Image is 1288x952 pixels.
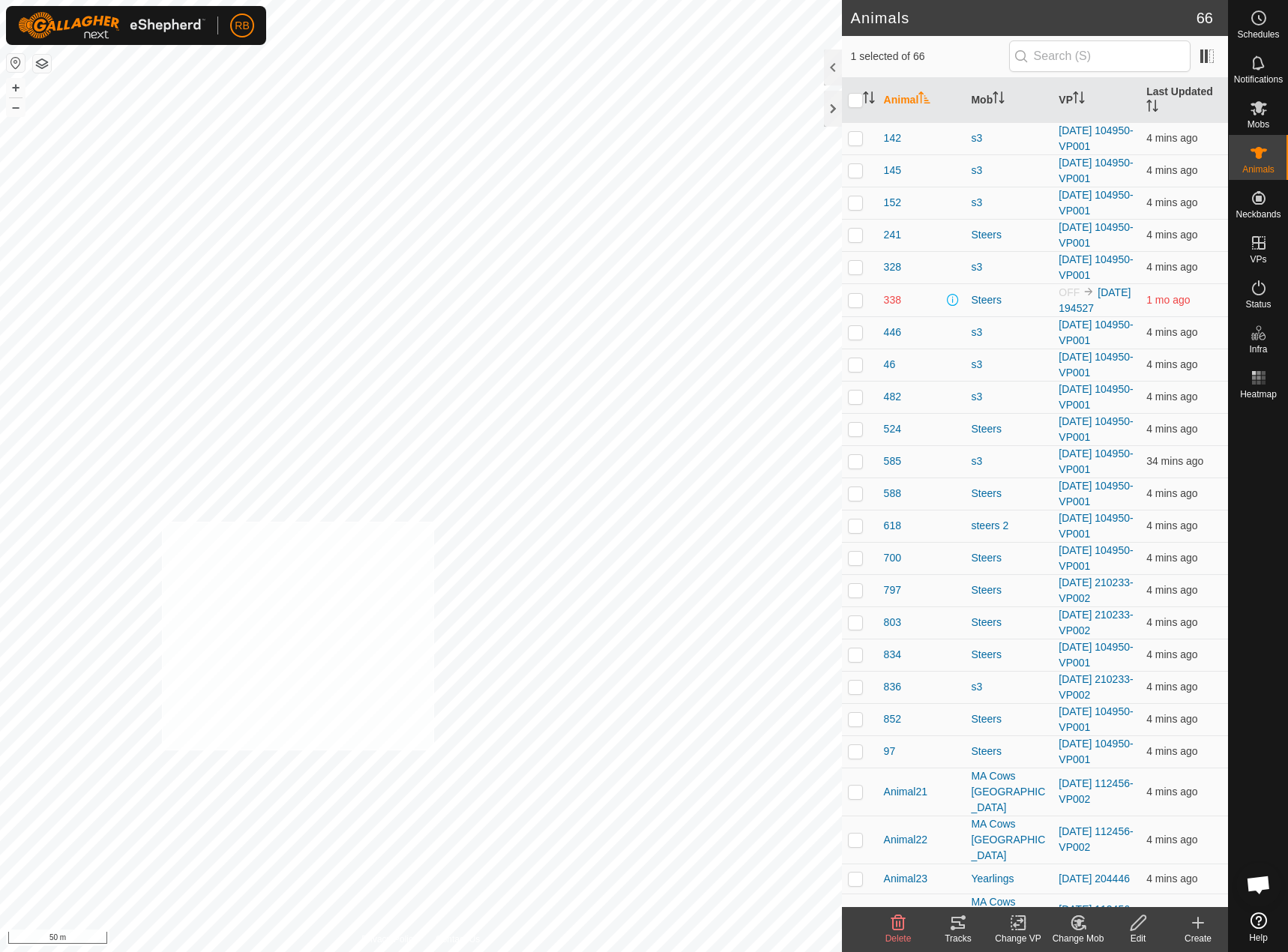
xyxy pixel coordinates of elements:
div: Steers [971,582,1047,598]
span: 97 [884,744,896,759]
button: Map Layers [33,55,51,73]
span: 23 Sept 2025, 6:33 pm [1146,132,1197,144]
span: 328 [884,259,901,275]
span: 152 [884,195,901,211]
div: s3 [971,454,1047,469]
div: Open chat [1236,862,1281,907]
span: 23 Sept 2025, 6:33 pm [1146,229,1197,241]
span: Schedules [1237,30,1279,39]
img: to [1083,286,1095,298]
a: [DATE] 210233-VP002 [1059,609,1133,636]
span: 23 Sept 2025, 6:33 pm [1146,552,1197,564]
a: [DATE] 104950-VP001 [1059,738,1133,765]
div: Edit [1108,932,1168,945]
div: Steers [971,292,1047,308]
span: 23 Sept 2025, 6:33 pm [1146,616,1197,628]
span: 588 [884,486,901,501]
span: RB [235,18,249,34]
a: [DATE] 104950-VP001 [1059,415,1133,443]
a: Contact Us [436,933,480,946]
span: 338 [884,292,901,308]
a: [DATE] 104950-VP001 [1059,705,1133,733]
span: VPs [1250,255,1266,264]
span: Delete [885,933,912,944]
a: [DATE] 104950-VP001 [1059,157,1133,184]
a: [DATE] 104950-VP001 [1059,253,1133,281]
th: Animal [878,78,966,123]
span: Heatmap [1240,390,1277,399]
div: Change VP [988,932,1048,945]
span: 23 Sept 2025, 6:33 pm [1146,261,1197,273]
div: Change Mob [1048,932,1108,945]
span: Mobs [1248,120,1269,129]
div: s3 [971,130,1047,146]
div: Steers [971,711,1047,727]
span: 482 [884,389,901,405]
div: Steers [971,421,1047,437]
span: 46 [884,357,896,373]
div: s3 [971,259,1047,275]
span: 797 [884,582,901,598]
span: 446 [884,325,901,340]
span: 803 [884,615,901,630]
p-sorticon: Activate to sort [863,94,875,106]
span: 23 Sept 2025, 6:33 pm [1146,487,1197,499]
div: s3 [971,163,1047,178]
p-sorticon: Activate to sort [918,94,930,106]
span: Animals [1242,165,1275,174]
a: [DATE] 104950-VP001 [1059,448,1133,475]
span: 23 Sept 2025, 6:34 pm [1146,786,1197,798]
span: 23 Sept 2025, 6:33 pm [1146,196,1197,208]
span: 142 [884,130,901,146]
div: s3 [971,679,1047,695]
a: [DATE] 210233-VP002 [1059,576,1133,604]
span: Neckbands [1236,210,1281,219]
span: Notifications [1234,75,1283,84]
a: [DATE] 104950-VP001 [1059,221,1133,249]
input: Search (S) [1009,40,1191,72]
div: Steers [971,486,1047,501]
div: Create [1168,932,1228,945]
span: 834 [884,647,901,663]
span: 852 [884,711,901,727]
div: Steers [971,744,1047,759]
span: 145 [884,163,901,178]
div: Yearlings [971,871,1047,887]
span: Infra [1249,345,1267,354]
a: [DATE] 112456-VP002 [1059,903,1133,931]
span: Status [1245,300,1271,309]
th: Last Updated [1140,78,1228,123]
a: Privacy Policy [361,933,418,946]
span: 23 Sept 2025, 6:33 pm [1146,681,1197,693]
p-sorticon: Activate to sort [1146,102,1158,114]
span: 700 [884,550,901,566]
div: s3 [971,325,1047,340]
a: [DATE] 204446 [1059,873,1130,885]
div: Tracks [928,932,988,945]
a: [DATE] 210233-VP002 [1059,673,1133,701]
span: Animal21 [884,784,927,800]
th: VP [1053,78,1140,123]
div: Steers [971,550,1047,566]
span: 23 Sept 2025, 6:03 pm [1146,455,1203,467]
a: Help [1229,906,1288,948]
a: [DATE] 104950-VP001 [1059,512,1133,540]
a: [DATE] 104950-VP001 [1059,383,1133,411]
span: 23 Sept 2025, 6:33 pm [1146,519,1197,531]
span: Animal22 [884,832,927,848]
div: Steers [971,227,1047,243]
span: 618 [884,518,901,534]
div: s3 [971,357,1047,373]
a: [DATE] 104950-VP001 [1059,544,1133,572]
span: 27 July 2025, 9:03 am [1146,294,1190,306]
div: Steers [971,647,1047,663]
a: [DATE] 104950-VP001 [1059,351,1133,379]
span: 1 selected of 66 [851,49,1009,64]
div: MA Cows [GEOGRAPHIC_DATA] [971,768,1047,816]
span: 23 Sept 2025, 6:34 pm [1146,834,1197,846]
a: [DATE] 104950-VP001 [1059,480,1133,507]
div: MA Cows [GEOGRAPHIC_DATA] [971,816,1047,864]
span: 836 [884,679,901,695]
p-sorticon: Activate to sort [993,94,1005,106]
span: 23 Sept 2025, 6:33 pm [1146,164,1197,176]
